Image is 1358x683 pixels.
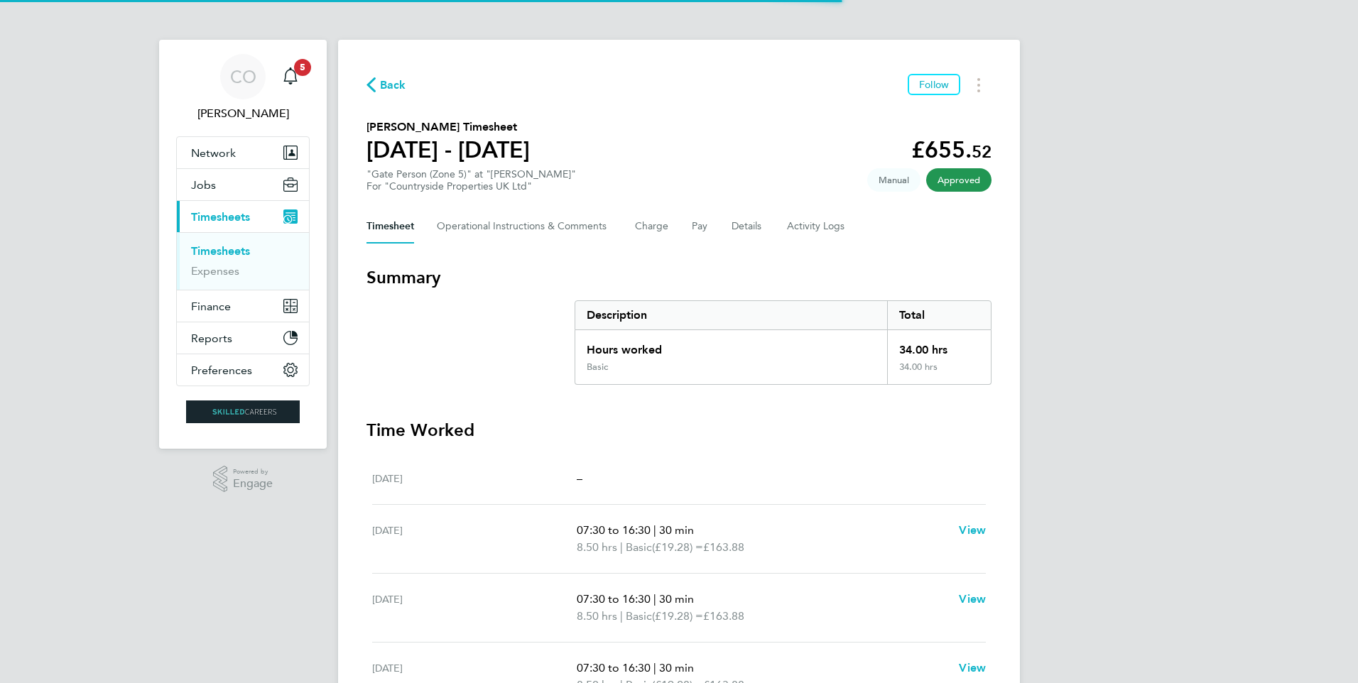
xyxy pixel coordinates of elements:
[372,522,577,556] div: [DATE]
[659,592,694,606] span: 30 min
[653,661,656,674] span: |
[176,54,310,122] a: CO[PERSON_NAME]
[966,74,992,96] button: Timesheets Menu
[652,609,703,623] span: (£19.28) =
[587,361,608,373] div: Basic
[972,141,992,162] span: 52
[959,591,986,608] a: View
[692,209,709,244] button: Pay
[177,290,309,322] button: Finance
[659,523,694,537] span: 30 min
[191,210,250,224] span: Timesheets
[577,592,651,606] span: 07:30 to 16:30
[867,168,920,192] span: This timesheet was manually created.
[919,78,949,91] span: Follow
[186,400,300,423] img: skilledcareers-logo-retina.png
[653,523,656,537] span: |
[577,540,617,554] span: 8.50 hrs
[380,77,406,94] span: Back
[213,466,273,493] a: Powered byEngage
[659,661,694,674] span: 30 min
[159,40,327,449] nav: Main navigation
[926,168,992,192] span: This timesheet has been approved.
[620,609,623,623] span: |
[366,209,414,244] button: Timesheet
[372,470,577,487] div: [DATE]
[620,540,623,554] span: |
[366,168,576,192] div: "Gate Person (Zone 5)" at "[PERSON_NAME]"
[294,59,311,76] span: 5
[177,232,309,290] div: Timesheets
[366,76,406,94] button: Back
[577,661,651,674] span: 07:30 to 16:30
[191,264,239,278] a: Expenses
[703,609,744,623] span: £163.88
[177,201,309,232] button: Timesheets
[577,523,651,537] span: 07:30 to 16:30
[366,180,576,192] div: For "Countryside Properties UK Ltd"
[887,330,991,361] div: 34.00 hrs
[577,471,582,485] span: –
[703,540,744,554] span: £163.88
[437,209,612,244] button: Operational Instructions & Comments
[233,478,273,490] span: Engage
[787,209,847,244] button: Activity Logs
[577,609,617,623] span: 8.50 hrs
[959,592,986,606] span: View
[233,466,273,478] span: Powered by
[575,330,887,361] div: Hours worked
[959,661,986,674] span: View
[366,119,530,136] h2: [PERSON_NAME] Timesheet
[959,522,986,539] a: View
[366,136,530,164] h1: [DATE] - [DATE]
[959,660,986,677] a: View
[575,300,992,385] div: Summary
[959,523,986,537] span: View
[366,419,992,442] h3: Time Worked
[575,301,887,329] div: Description
[887,301,991,329] div: Total
[911,136,992,163] app-decimal: £655.
[191,300,231,313] span: Finance
[177,322,309,354] button: Reports
[276,54,305,99] a: 5
[177,137,309,168] button: Network
[626,539,652,556] span: Basic
[177,354,309,386] button: Preferences
[732,209,764,244] button: Details
[191,364,252,377] span: Preferences
[366,266,992,289] h3: Summary
[372,591,577,625] div: [DATE]
[887,361,991,384] div: 34.00 hrs
[191,178,216,192] span: Jobs
[176,105,310,122] span: Craig O'Donovan
[653,592,656,606] span: |
[191,332,232,345] span: Reports
[652,540,703,554] span: (£19.28) =
[177,169,309,200] button: Jobs
[191,146,236,160] span: Network
[626,608,652,625] span: Basic
[908,74,960,95] button: Follow
[230,67,256,86] span: CO
[176,400,310,423] a: Go to home page
[635,209,669,244] button: Charge
[191,244,250,258] a: Timesheets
